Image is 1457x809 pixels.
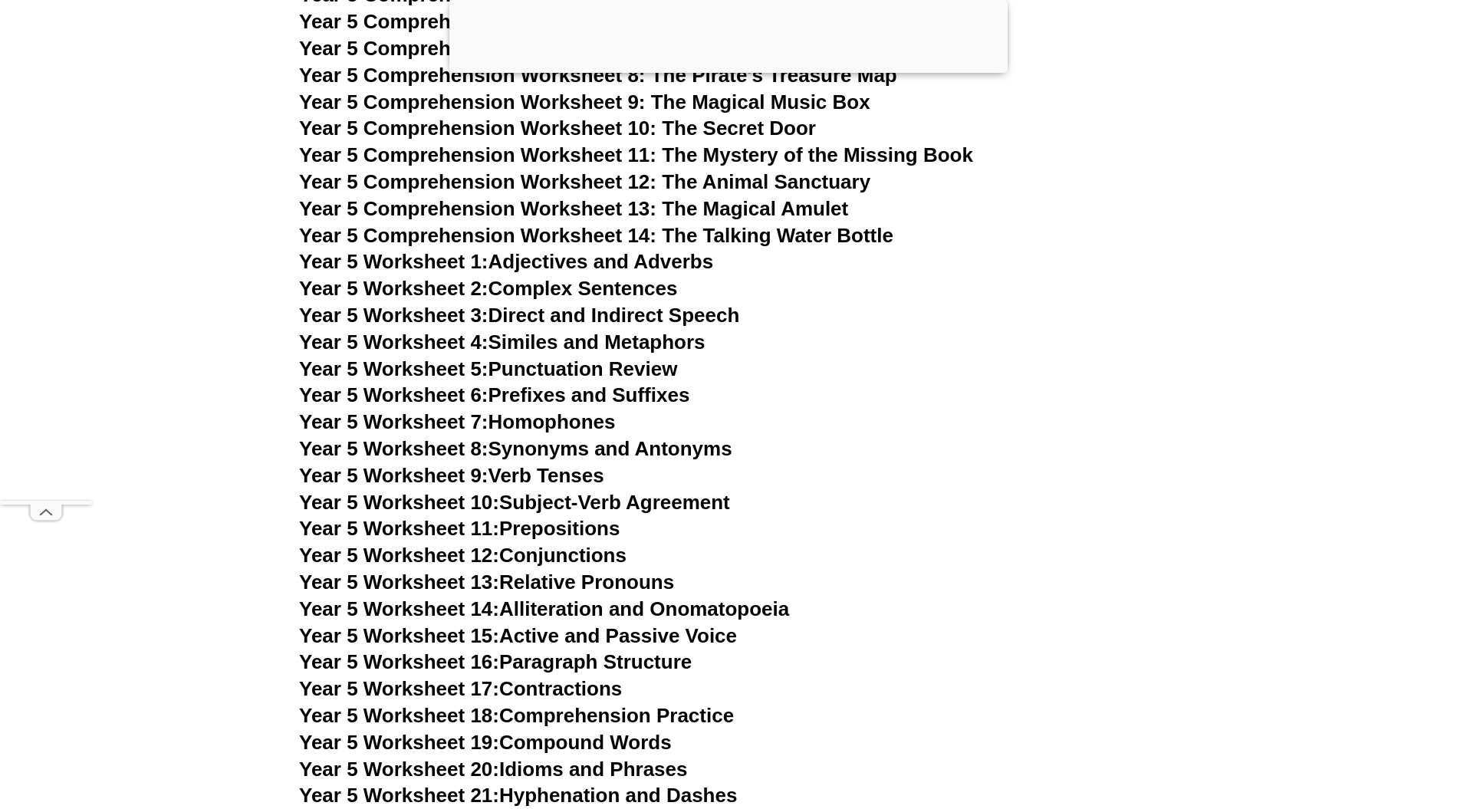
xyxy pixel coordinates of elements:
[299,277,488,300] span: Year 5 Worksheet 2:
[299,90,870,113] a: Year 5 Comprehension Worksheet 9: The Magical Music Box
[299,383,689,406] a: Year 5 Worksheet 6:Prefixes and Suffixes
[299,464,604,487] a: Year 5 Worksheet 9:Verb Tenses
[299,704,734,727] a: Year 5 Worksheet 18:Comprehension Practice
[299,704,499,727] span: Year 5 Worksheet 18:
[1202,636,1457,809] iframe: Chat Widget
[299,650,499,673] span: Year 5 Worksheet 16:
[299,464,488,487] span: Year 5 Worksheet 9:
[299,597,789,620] a: Year 5 Worksheet 14:Alliteration and Onomatopoeia
[299,64,897,87] a: Year 5 Comprehension Worksheet 8: The Pirate's Treasure Map
[299,143,973,166] a: Year 5 Comprehension Worksheet 11: The Mystery of the Missing Book
[299,517,620,540] a: Year 5 Worksheet 11:Prepositions
[299,410,616,433] a: Year 5 Worksheet 7:Homophones
[299,410,488,433] span: Year 5 Worksheet 7:
[299,197,848,220] a: Year 5 Comprehension Worksheet 13: The Magical Amulet
[299,758,499,781] span: Year 5 Worksheet 20:
[299,304,488,327] span: Year 5 Worksheet 3:
[299,170,870,193] a: Year 5 Comprehension Worksheet 12: The Animal Sanctuary
[299,437,488,460] span: Year 5 Worksheet 8:
[299,331,488,354] span: Year 5 Worksheet 4:
[299,731,672,754] a: Year 5 Worksheet 19:Compound Words
[299,250,488,273] span: Year 5 Worksheet 1:
[299,37,840,60] a: Year 5 Comprehension Worksheet 7: The Talking Monkey
[299,731,499,754] span: Year 5 Worksheet 19:
[299,491,499,514] span: Year 5 Worksheet 10:
[299,357,677,380] a: Year 5 Worksheet 5:Punctuation Review
[299,383,488,406] span: Year 5 Worksheet 6:
[299,784,737,807] a: Year 5 Worksheet 21:Hyphenation and Dashes
[299,624,737,647] a: Year 5 Worksheet 15:Active and Passive Voice
[299,517,499,540] span: Year 5 Worksheet 11:
[299,677,499,700] span: Year 5 Worksheet 17:
[299,624,499,647] span: Year 5 Worksheet 15:
[299,544,499,567] span: Year 5 Worksheet 12:
[299,304,739,327] a: Year 5 Worksheet 3:Direct and Indirect Speech
[299,117,816,140] a: Year 5 Comprehension Worksheet 10: The Secret Door
[299,250,713,273] a: Year 5 Worksheet 1:Adjectives and Adverbs
[299,784,499,807] span: Year 5 Worksheet 21:
[299,650,692,673] a: Year 5 Worksheet 16:Paragraph Structure
[299,10,788,33] a: Year 5 Comprehension Worksheet 6: The Lost Alien
[299,571,499,594] span: Year 5 Worksheet 13:
[299,491,730,514] a: Year 5 Worksheet 10:Subject-Verb Agreement
[299,758,687,781] a: Year 5 Worksheet 20:Idioms and Phrases
[299,597,499,620] span: Year 5 Worksheet 14:
[299,544,627,567] a: Year 5 Worksheet 12:Conjunctions
[299,571,674,594] a: Year 5 Worksheet 13:Relative Pronouns
[299,357,488,380] span: Year 5 Worksheet 5:
[299,331,705,354] a: Year 5 Worksheet 4:Similes and Metaphors
[299,277,677,300] a: Year 5 Worksheet 2:Complex Sentences
[299,224,893,247] a: Year 5 Comprehension Worksheet 14: The Talking Water Bottle
[299,677,622,700] a: Year 5 Worksheet 17:Contractions
[299,437,732,460] a: Year 5 Worksheet 8:Synonyms and Antonyms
